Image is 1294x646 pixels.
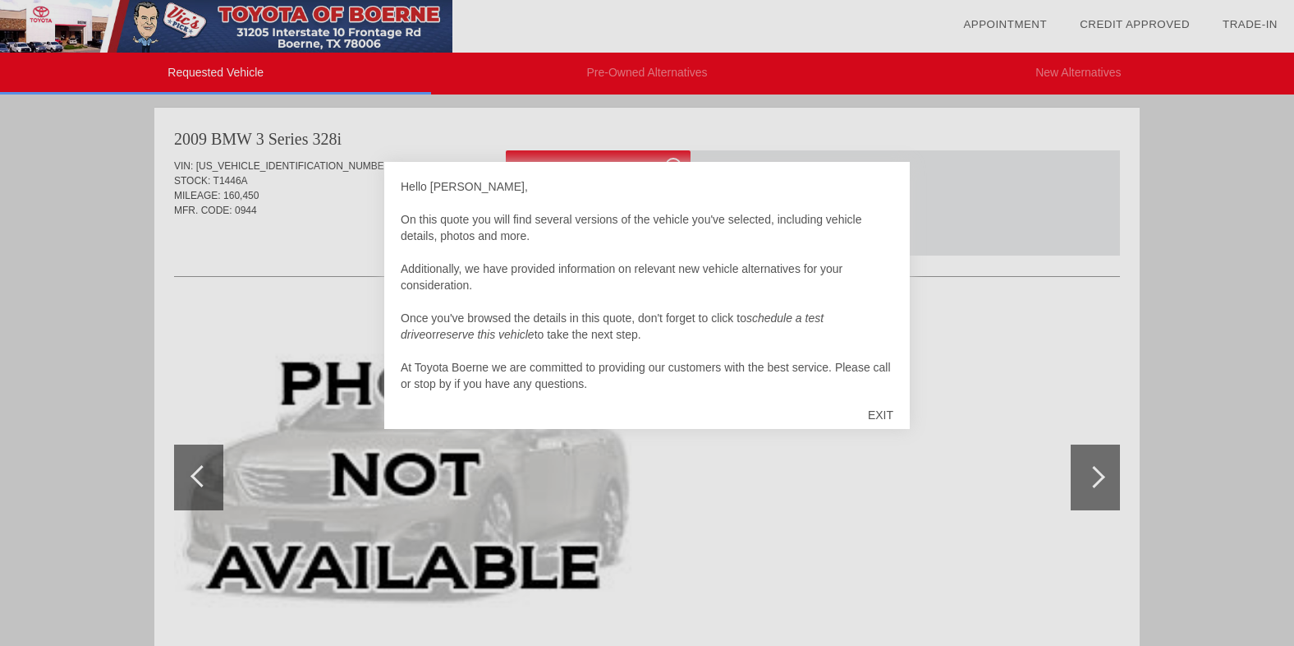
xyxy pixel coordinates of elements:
[436,328,535,341] em: reserve this vehicle
[1223,18,1278,30] a: Trade-In
[851,390,910,440] div: EXIT
[401,311,824,341] em: schedule a test drive
[401,178,893,392] div: Hello [PERSON_NAME], On this quote you will find several versions of the vehicle you've selected,...
[963,18,1047,30] a: Appointment
[1080,18,1190,30] a: Credit Approved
